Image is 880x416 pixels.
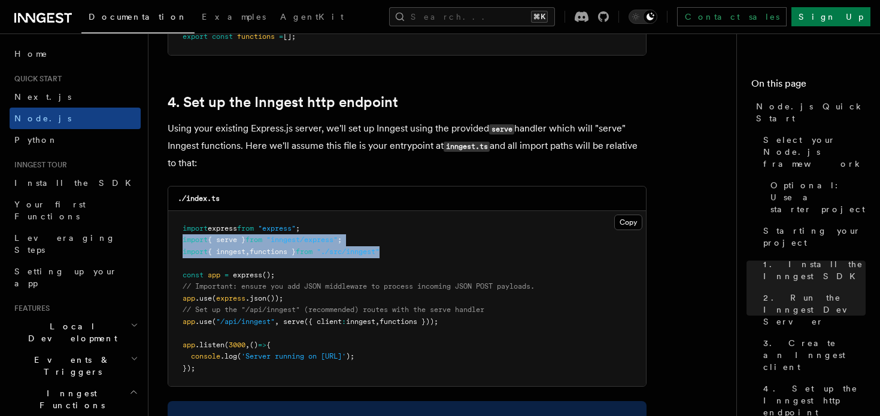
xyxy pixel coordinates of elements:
span: { serve } [208,235,245,244]
span: export [183,32,208,41]
span: 'Server running on [URL]' [241,352,346,360]
span: functions [237,32,275,41]
span: ; [296,224,300,233]
a: AgentKit [273,4,351,32]
span: , [245,247,250,256]
span: }); [183,364,195,372]
span: 1. Install the Inngest SDK [763,258,866,282]
span: ); [346,352,354,360]
span: Local Development [10,320,131,344]
a: Contact sales [677,7,787,26]
span: import [183,247,208,256]
span: .json [245,294,266,302]
span: app [208,271,220,279]
span: express [208,224,237,233]
span: const [212,32,233,41]
span: .listen [195,341,224,349]
a: Your first Functions [10,194,141,227]
span: ( [224,341,229,349]
kbd: ⌘K [531,11,548,23]
a: 1. Install the Inngest SDK [758,253,866,287]
a: Sign Up [791,7,870,26]
span: 2. Run the Inngest Dev Server [763,292,866,328]
span: import [183,235,208,244]
a: 2. Run the Inngest Dev Server [758,287,866,332]
a: Examples [195,4,273,32]
span: Node.js Quick Start [756,100,866,124]
span: // Set up the "/api/inngest" (recommended) routes with the serve handler [183,305,484,314]
span: : [342,317,346,326]
span: 3000 [229,341,245,349]
button: Copy [614,215,642,230]
a: Node.js [10,108,141,129]
span: functions } [250,247,296,256]
span: Select your Node.js framework [763,134,866,170]
span: inngest [346,317,375,326]
button: Inngest Functions [10,383,141,416]
span: Inngest tour [10,160,67,170]
span: from [237,224,254,233]
button: Local Development [10,316,141,349]
span: , [375,317,380,326]
code: serve [489,124,514,134]
button: Search...⌘K [389,7,555,26]
span: from [296,247,312,256]
span: Install the SDK [14,178,138,188]
a: Next.js [10,86,141,108]
span: .use [195,317,212,326]
span: "inngest/express" [266,235,338,244]
span: Events & Triggers [10,354,131,378]
span: () [250,341,258,349]
span: { [266,341,271,349]
a: Home [10,43,141,65]
span: Leveraging Steps [14,233,116,255]
span: , [245,341,250,349]
span: Your first Functions [14,200,86,221]
span: (); [262,271,275,279]
span: Starting your project [763,225,866,249]
span: ( [212,294,216,302]
a: Node.js Quick Start [751,96,866,129]
span: []; [283,32,296,41]
span: express [216,294,245,302]
span: Quick start [10,74,62,84]
span: "/api/inngest" [216,317,275,326]
code: inngest.ts [444,142,490,152]
span: Features [10,304,50,313]
a: Starting your project [758,220,866,253]
span: "express" [258,224,296,233]
span: 3. Create an Inngest client [763,337,866,373]
a: Setting up your app [10,261,141,294]
span: "./src/inngest" [317,247,380,256]
span: Node.js [14,114,71,123]
span: const [183,271,204,279]
a: Documentation [81,4,195,33]
span: Next.js [14,92,71,102]
span: = [224,271,229,279]
a: Install the SDK [10,172,141,194]
span: ({ client [304,317,342,326]
a: 3. Create an Inngest client [758,332,866,378]
span: functions })); [380,317,438,326]
span: console [191,352,220,360]
span: AgentKit [280,12,344,22]
code: ./index.ts [178,194,220,203]
span: ( [237,352,241,360]
a: Select your Node.js framework [758,129,866,175]
span: Optional: Use a starter project [770,179,866,215]
span: .log [220,352,237,360]
span: Home [14,48,48,60]
span: ( [212,317,216,326]
span: Python [14,135,58,145]
span: Inngest Functions [10,387,129,411]
button: Events & Triggers [10,349,141,383]
span: app [183,317,195,326]
a: Python [10,129,141,151]
span: Examples [202,12,266,22]
span: // Important: ensure you add JSON middleware to process incoming JSON POST payloads. [183,282,535,290]
span: express [233,271,262,279]
span: Documentation [89,12,187,22]
h4: On this page [751,77,866,96]
span: app [183,294,195,302]
span: serve [283,317,304,326]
